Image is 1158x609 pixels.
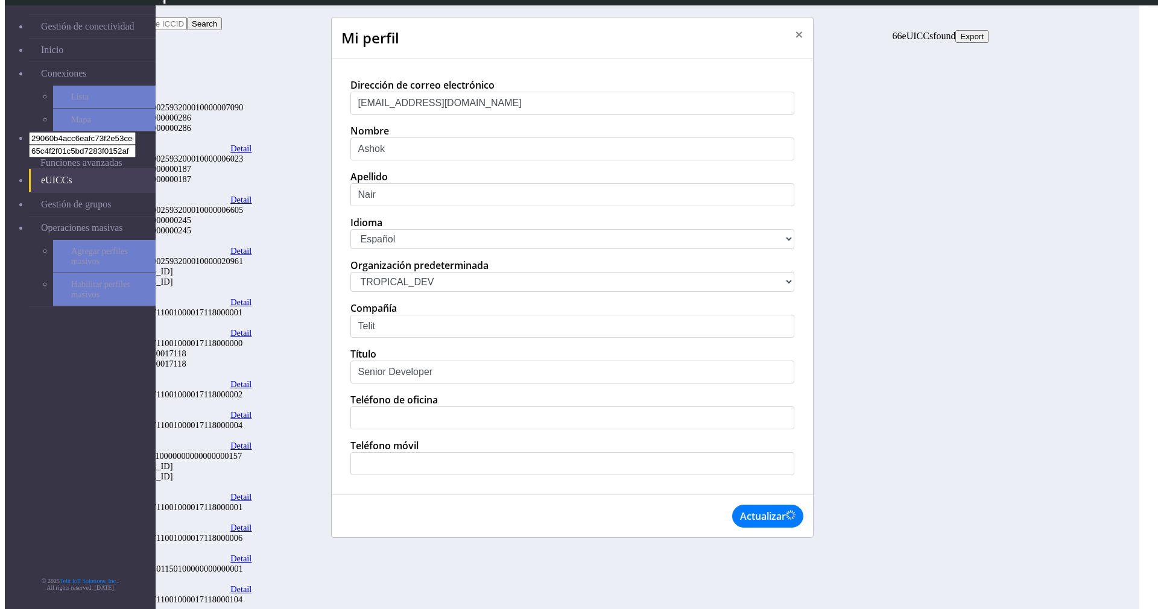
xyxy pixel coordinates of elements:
[786,510,796,520] img: loading.gif
[350,301,397,315] label: Compañía
[350,439,419,452] label: Teléfono móvil
[350,78,495,92] label: Dirección de correo electrónico
[350,124,389,137] label: Nombre
[350,259,489,272] label: Organización predeterminada
[350,393,438,406] label: Teléfono de oficina
[350,170,388,183] label: Apellido
[350,216,382,229] label: Idioma
[732,505,803,528] button: Actualizar
[350,347,376,361] label: Título
[795,24,803,44] span: ×
[341,27,399,49] h4: Mi perfil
